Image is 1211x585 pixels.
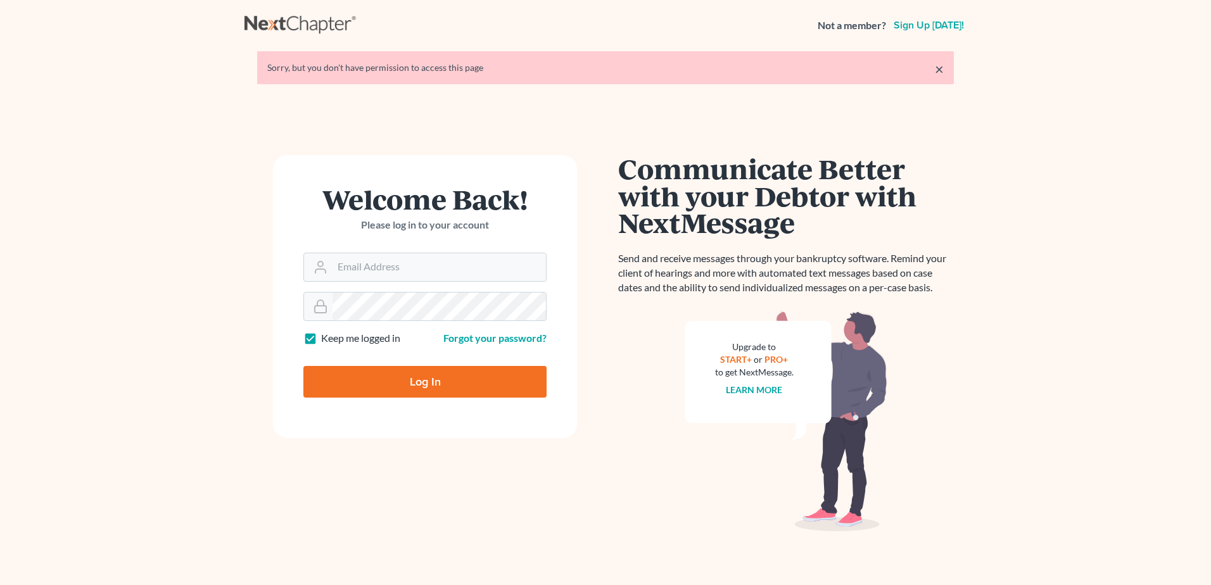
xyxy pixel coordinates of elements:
[726,384,783,395] a: Learn more
[935,61,944,77] a: ×
[303,218,547,232] p: Please log in to your account
[333,253,546,281] input: Email Address
[618,155,954,236] h1: Communicate Better with your Debtor with NextMessage
[443,332,547,344] a: Forgot your password?
[303,186,547,213] h1: Welcome Back!
[765,354,789,365] a: PRO+
[715,341,794,353] div: Upgrade to
[715,366,794,379] div: to get NextMessage.
[818,18,886,33] strong: Not a member?
[267,61,944,74] div: Sorry, but you don't have permission to access this page
[685,310,887,532] img: nextmessage_bg-59042aed3d76b12b5cd301f8e5b87938c9018125f34e5fa2b7a6b67550977c72.svg
[618,251,954,295] p: Send and receive messages through your bankruptcy software. Remind your client of hearings and mo...
[321,331,400,346] label: Keep me logged in
[891,20,967,30] a: Sign up [DATE]!
[303,366,547,398] input: Log In
[721,354,752,365] a: START+
[754,354,763,365] span: or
